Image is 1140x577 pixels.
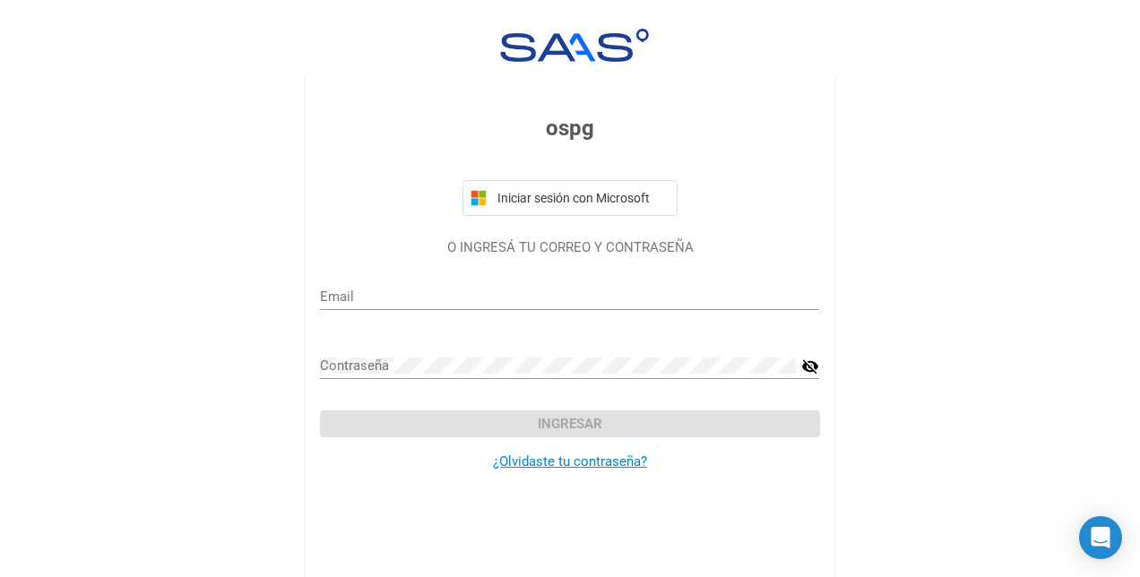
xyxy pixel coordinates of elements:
span: Ingresar [538,416,602,432]
p: O INGRESÁ TU CORREO Y CONTRASEÑA [320,237,819,258]
div: Open Intercom Messenger [1079,516,1122,559]
button: Iniciar sesión con Microsoft [462,180,678,216]
h3: ospg [320,112,819,144]
mat-icon: visibility_off [801,356,819,377]
span: Iniciar sesión con Microsoft [494,191,669,205]
a: ¿Olvidaste tu contraseña? [493,453,647,469]
button: Ingresar [320,410,819,437]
